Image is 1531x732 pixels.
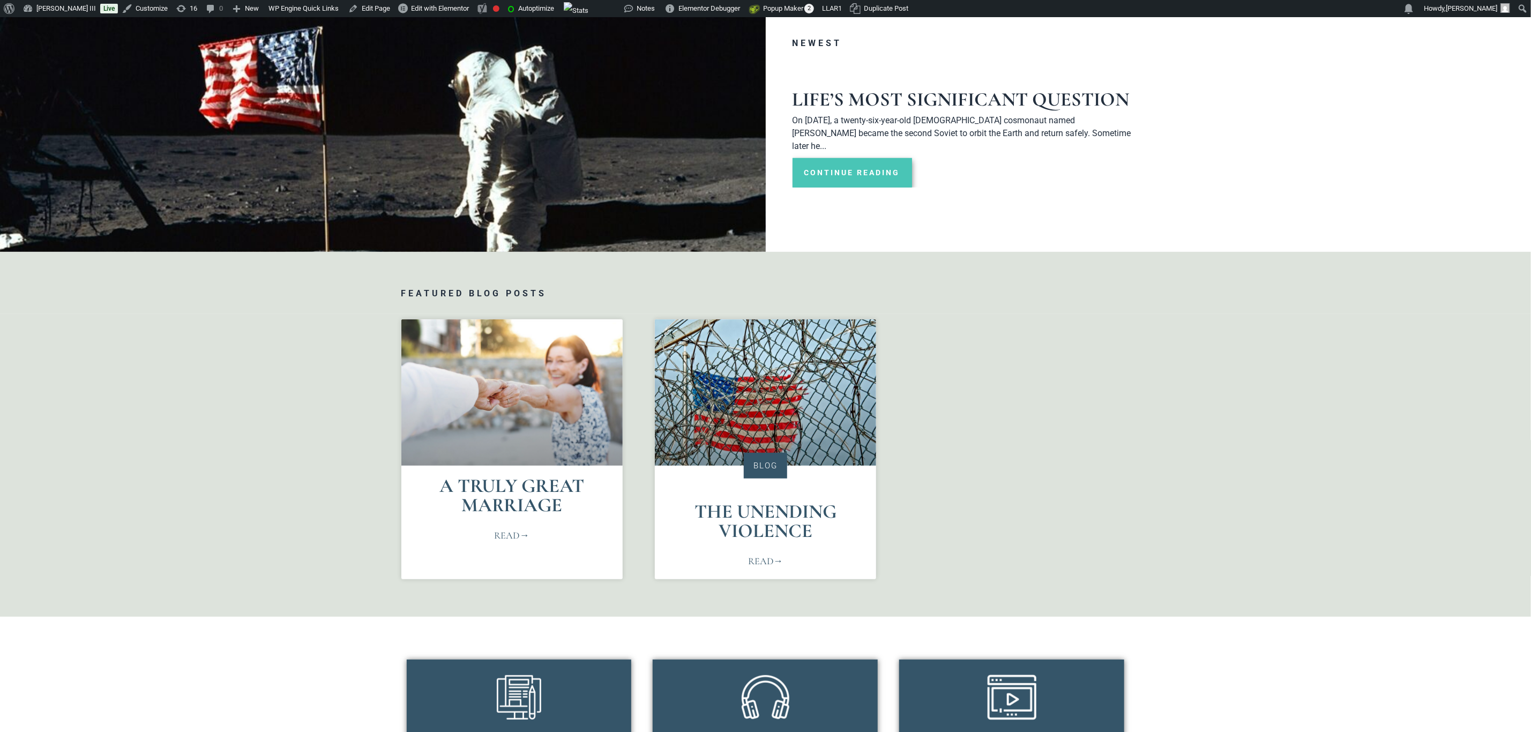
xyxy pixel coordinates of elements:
[401,289,1130,298] h3: Featured Blog Posts
[411,4,469,12] span: Edit with Elementor
[804,4,814,13] span: 2
[793,158,912,188] a: Read more about Life’s Most Significant Question
[1446,4,1497,12] span: [PERSON_NAME]
[838,4,842,12] span: 1
[100,4,118,13] a: Live
[793,114,1136,153] p: On [DATE], a twenty-six-year-old [DEMOGRAPHIC_DATA] cosmonaut named [PERSON_NAME] became the seco...
[564,2,588,19] img: Views over 48 hours. Click for more Jetpack Stats.
[793,88,1130,111] a: Life’s Most Significant Question
[439,474,585,517] a: A Truly Great Marriage
[655,319,876,466] a: american-flag-barbed-wire-fence-54456
[694,500,837,542] a: The Unending Violence
[493,5,499,12] div: Focus keyphrase not set
[401,319,623,466] a: adult-anniversary-care-1449049
[495,528,529,543] a: Read more about A Truly Great Marriage
[793,39,1136,48] h3: Newest
[744,453,787,479] div: Blog
[748,554,783,569] a: Read more about The Unending Violence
